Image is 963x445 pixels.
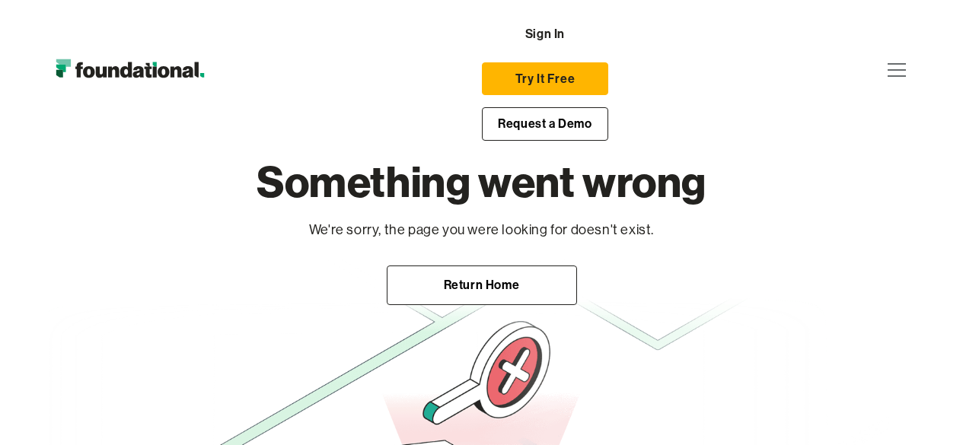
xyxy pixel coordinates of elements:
[878,52,915,88] div: menu
[482,18,607,50] a: Sign In
[257,156,706,207] h1: Something went wrong
[482,107,607,141] a: Request a Demo
[48,55,212,85] a: home
[482,62,607,96] a: Try It Free
[257,219,706,242] p: We're sorry, the page you were looking for doesn't exist.
[48,55,212,85] img: Foundational Logo
[387,265,577,305] a: Return Home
